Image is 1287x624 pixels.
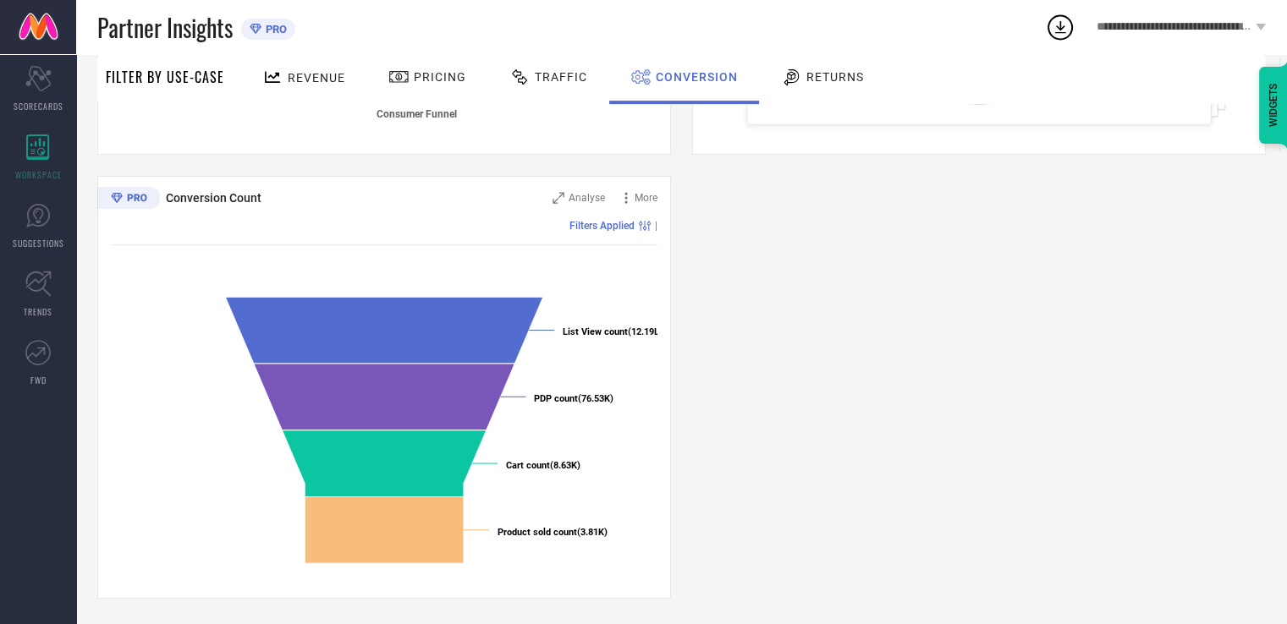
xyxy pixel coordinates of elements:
[377,108,457,120] tspan: Consumer Funnel
[534,393,613,404] text: (76.53K)
[106,67,224,87] span: Filter By Use-Case
[806,70,864,84] span: Returns
[655,220,657,232] span: |
[498,527,577,538] tspan: Product sold count
[1045,12,1075,42] div: Open download list
[414,70,466,84] span: Pricing
[569,192,605,204] span: Analyse
[166,191,261,205] span: Conversion Count
[13,237,64,249] span: SUGGESTIONS
[14,100,63,112] span: SCORECARDS
[635,192,657,204] span: More
[97,187,160,212] div: Premium
[15,168,62,181] span: WORKSPACE
[569,220,635,232] span: Filters Applied
[261,23,287,36] span: PRO
[563,326,663,337] text: (12.19L)
[30,374,47,386] span: FWD
[498,527,608,538] text: (3.81K)
[97,10,233,45] span: Partner Insights
[506,460,580,471] text: (8.63K)
[535,70,587,84] span: Traffic
[563,326,628,337] tspan: List View count
[656,70,738,84] span: Conversion
[288,71,345,85] span: Revenue
[506,460,550,471] tspan: Cart count
[534,393,578,404] tspan: PDP count
[553,192,564,204] svg: Zoom
[24,305,52,318] span: TRENDS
